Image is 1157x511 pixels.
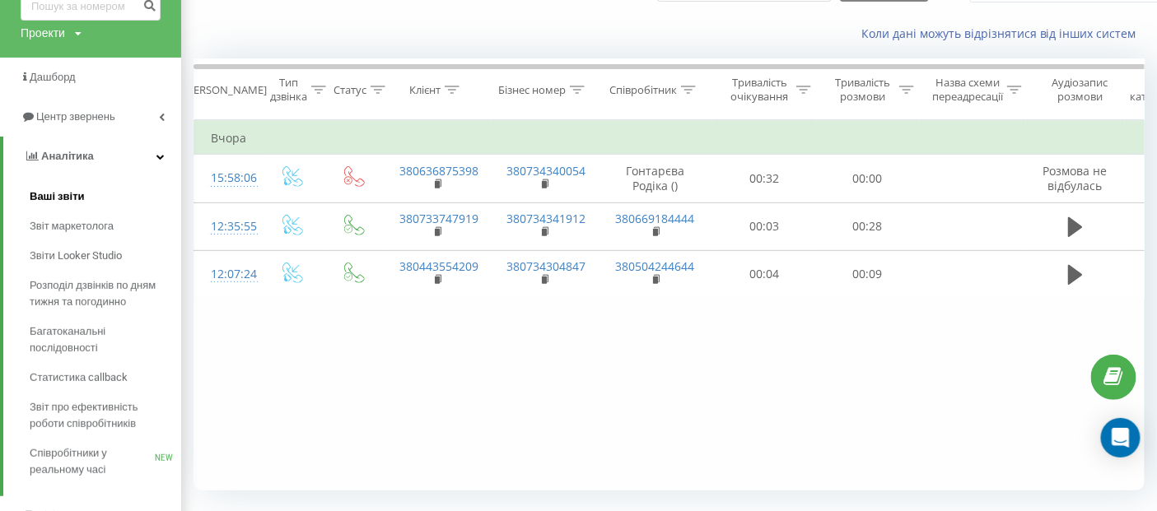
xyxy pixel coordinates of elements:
a: Багатоканальні послідовності [30,317,181,363]
div: Бізнес номер [498,83,566,97]
span: Розмова не відбулась [1043,163,1108,193]
span: Звіт про ефективність роботи співробітників [30,399,173,432]
div: Співробітник [609,83,677,97]
td: 00:32 [713,155,816,202]
div: Проекти [21,25,65,41]
div: Аудіозапис розмови [1040,76,1120,104]
span: Центр звернень [36,110,115,123]
a: 380734341912 [507,211,586,226]
div: [PERSON_NAME] [184,83,267,97]
a: 380734340054 [507,163,586,179]
td: 00:03 [713,202,816,250]
a: 380733747919 [400,211,479,226]
a: Звіт маркетолога [30,211,181,241]
td: 00:09 [816,250,919,298]
span: Звіти Looker Studio [30,248,122,264]
a: 380636875398 [400,163,479,179]
a: Коли дані можуть відрізнятися вiд інших систем [861,26,1145,41]
span: Багатоканальні послідовності [30,323,173,356]
div: Тривалість очікування [727,76,792,104]
a: 380504244644 [616,258,695,274]
a: Ваші звіти [30,182,181,211]
a: Розподіл дзвінків по дням тижня та погодинно [30,271,181,317]
div: Статус [334,83,366,97]
a: 380443554209 [400,258,479,274]
td: 00:28 [816,202,919,250]
span: Розподіл дзвінків по дням тижня та погодинно [30,277,173,310]
span: Статистика callback [30,369,128,386]
a: Звіти Looker Studio [30,241,181,271]
a: Звіт про ефективність роботи співробітників [30,393,181,439]
span: Ваші звіти [30,188,85,205]
a: Аналiтика [3,137,181,176]
a: Співробітники у реальному часіNEW [30,439,181,485]
div: Назва схеми переадресації [932,76,1003,104]
a: Статистика callback [30,363,181,393]
div: Тип дзвінка [270,76,307,104]
div: 12:07:24 [211,258,244,290]
td: 00:00 [816,155,919,202]
div: Open Intercom Messenger [1101,418,1141,458]
td: Гонтарєва Родіка () [598,155,713,202]
span: Аналiтика [41,150,94,162]
a: 380734304847 [507,258,586,274]
td: 00:04 [713,250,816,298]
div: Тривалість розмови [830,76,895,104]
div: 12:35:55 [211,211,244,243]
a: 380669184444 [616,211,695,226]
span: Звіт маркетолога [30,218,114,235]
div: 15:58:06 [211,162,244,194]
div: Клієнт [409,83,441,97]
span: Дашборд [30,71,76,83]
span: Співробітники у реальному часі [30,445,155,478]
